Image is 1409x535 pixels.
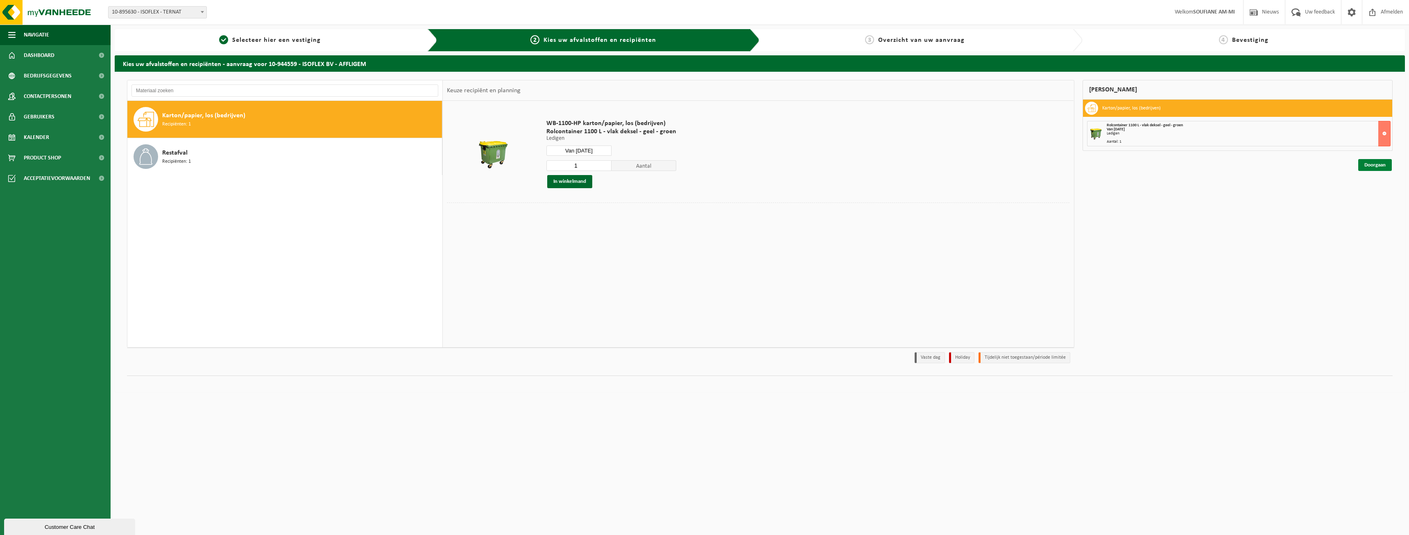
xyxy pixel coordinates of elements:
[915,352,945,363] li: Vaste dag
[530,35,539,44] span: 2
[612,160,677,171] span: Aantal
[546,146,612,156] input: Selecteer datum
[547,175,592,188] button: In winkelmand
[232,37,321,43] span: Selecteer hier een vestiging
[546,136,676,141] p: Ledigen
[1107,132,1391,136] div: Ledigen
[979,352,1070,363] li: Tijdelijk niet toegestaan/période limitée
[1107,140,1391,144] div: Aantal: 1
[24,168,90,189] span: Acceptatievoorwaarden
[1193,9,1235,15] strong: SOUFIANE AM-MI
[24,127,49,148] span: Kalender
[546,127,676,136] span: Rolcontainer 1100 L - vlak deksel - geel - groen
[544,37,656,43] span: Kies uw afvalstoffen en recipiënten
[1107,123,1183,127] span: Rolcontainer 1100 L - vlak deksel - geel - groen
[24,107,54,127] span: Gebruikers
[878,37,965,43] span: Overzicht van uw aanvraag
[115,55,1405,71] h2: Kies uw afvalstoffen en recipiënten - aanvraag voor 10-944559 - ISOFLEX BV - AFFLIGEM
[127,101,442,138] button: Karton/papier, los (bedrijven) Recipiënten: 1
[127,138,442,175] button: Restafval Recipiënten: 1
[109,7,206,18] span: 10-895630 - ISOFLEX - TERNAT
[546,119,676,127] span: WB-1100-HP karton/papier, los (bedrijven)
[1358,159,1392,171] a: Doorgaan
[219,35,228,44] span: 1
[4,517,137,535] iframe: chat widget
[1219,35,1228,44] span: 4
[443,80,525,101] div: Keuze recipiënt en planning
[1083,80,1393,100] div: [PERSON_NAME]
[865,35,874,44] span: 3
[1232,37,1269,43] span: Bevestiging
[24,66,72,86] span: Bedrijfsgegevens
[24,25,49,45] span: Navigatie
[1102,102,1161,115] h3: Karton/papier, los (bedrijven)
[131,84,438,97] input: Materiaal zoeken
[162,158,191,166] span: Recipiënten: 1
[108,6,207,18] span: 10-895630 - ISOFLEX - TERNAT
[949,352,974,363] li: Holiday
[24,148,61,168] span: Product Shop
[162,121,191,128] span: Recipiënten: 1
[162,148,188,158] span: Restafval
[1107,127,1125,132] strong: Van [DATE]
[24,45,54,66] span: Dashboard
[119,35,421,45] a: 1Selecteer hier een vestiging
[24,86,71,107] span: Contactpersonen
[162,111,245,121] span: Karton/papier, los (bedrijven)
